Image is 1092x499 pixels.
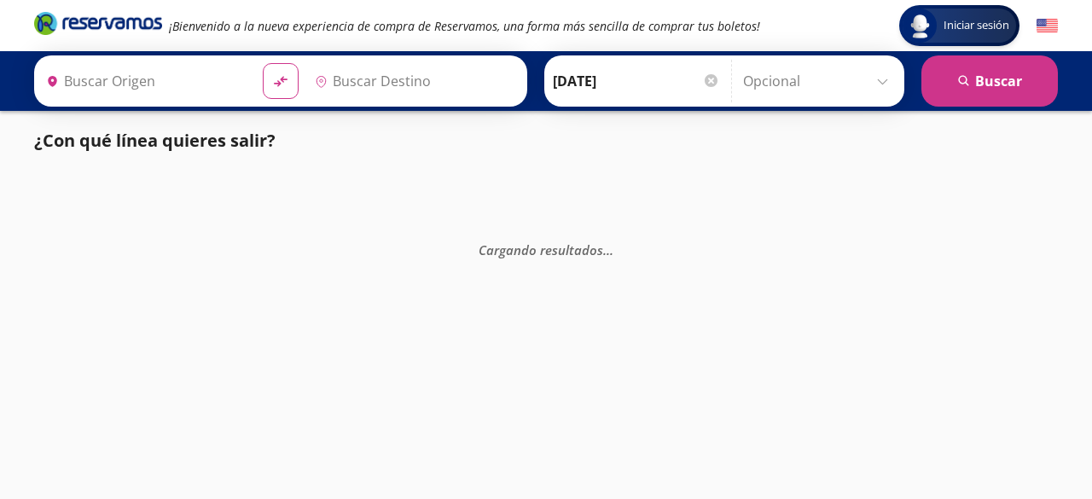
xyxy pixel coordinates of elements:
[603,241,607,258] span: .
[169,18,760,34] em: ¡Bienvenido a la nueva experiencia de compra de Reservamos, una forma más sencilla de comprar tus...
[39,60,249,102] input: Buscar Origen
[34,10,162,36] i: Brand Logo
[479,241,613,258] em: Cargando resultados
[921,55,1058,107] button: Buscar
[743,60,896,102] input: Opcional
[937,17,1016,34] span: Iniciar sesión
[610,241,613,258] span: .
[34,128,276,154] p: ¿Con qué línea quieres salir?
[34,10,162,41] a: Brand Logo
[308,60,518,102] input: Buscar Destino
[607,241,610,258] span: .
[1037,15,1058,37] button: English
[553,60,720,102] input: Elegir Fecha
